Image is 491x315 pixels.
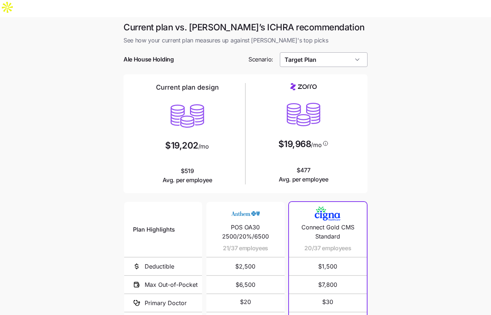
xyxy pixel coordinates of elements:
span: Plan Highlights [133,225,175,234]
span: POS OA30 2500/20%/6500 [215,223,275,241]
span: $6,500 [215,276,275,293]
span: /mo [198,143,209,149]
span: 21/37 employees [223,244,268,253]
span: $20 [240,297,251,307]
span: /mo [311,142,321,148]
h1: Current plan vs. [PERSON_NAME]’s ICHRA recommendation [123,22,368,33]
h2: Current plan design [156,83,219,92]
span: $7,800 [298,276,358,293]
span: Connect Gold CMS Standard [298,223,358,241]
span: $519 [163,166,212,185]
span: Ale House Holding [123,55,174,64]
img: Carrier [231,206,260,220]
span: Deductible [145,262,174,271]
span: See how your current plan measures up against [PERSON_NAME]'s top picks [123,36,368,45]
span: $2,500 [215,258,275,275]
span: $1,500 [298,258,358,275]
span: Primary Doctor [145,299,187,308]
span: 20/37 employees [304,244,351,253]
img: Carrier [313,206,342,220]
span: $30 [322,297,333,307]
span: Max Out-of-Pocket [145,280,198,289]
span: $477 [279,166,328,184]
span: Scenario: [248,55,273,64]
span: $19,202 [165,141,198,150]
span: Avg. per employee [163,176,212,185]
span: Avg. per employee [279,175,328,184]
span: $19,968 [278,140,311,149]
